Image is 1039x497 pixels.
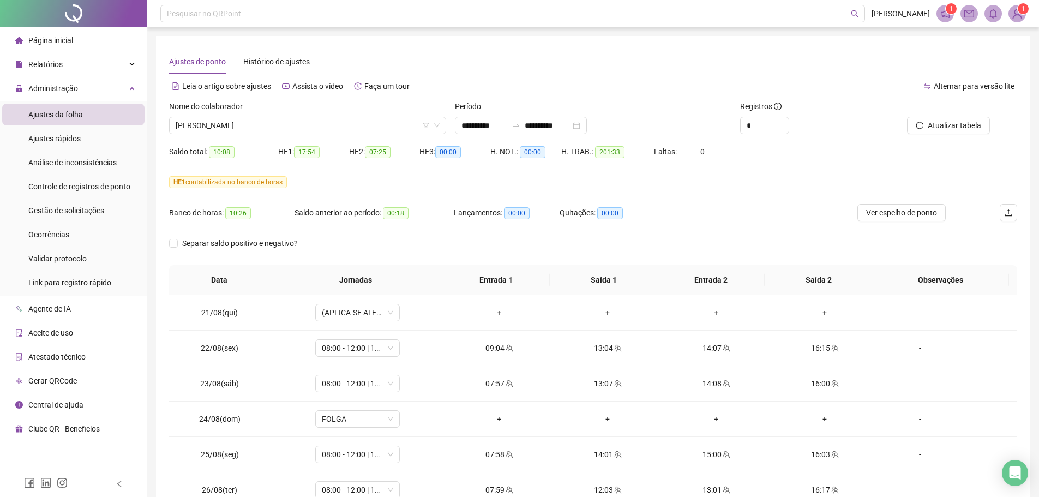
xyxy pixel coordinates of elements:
span: filter [423,122,429,129]
div: Quitações: [560,207,665,219]
div: 15:00 [671,448,762,460]
span: Registros [740,100,782,112]
span: Página inicial [28,36,73,45]
div: + [454,413,545,425]
span: 22/08(sex) [201,344,238,352]
span: team [505,380,513,387]
span: swap [923,82,931,90]
span: audit [15,329,23,337]
span: info-circle [15,401,23,409]
span: 21/08(qui) [201,308,238,317]
span: upload [1004,208,1013,217]
span: Faltas: [654,147,678,156]
span: Análise de inconsistências [28,158,117,167]
span: lock [15,85,23,92]
span: Clube QR - Beneficios [28,424,100,433]
span: down [434,122,440,129]
div: - [888,484,952,496]
span: Ajustes rápidos [28,134,81,143]
div: Open Intercom Messenger [1002,460,1028,486]
div: - [888,448,952,460]
div: HE 3: [419,146,490,158]
div: 16:00 [779,378,870,390]
div: + [562,307,653,319]
span: Alternar para versão lite [934,82,1014,91]
sup: 1 [946,3,957,14]
th: Saída 1 [550,265,657,295]
span: team [830,486,839,494]
span: Ajustes de ponto [169,57,226,66]
span: 07:25 [365,146,391,158]
button: Ver espelho de ponto [857,204,946,221]
span: youtube [282,82,290,90]
span: Administração [28,84,78,93]
span: solution [15,353,23,361]
div: Saldo anterior ao período: [295,207,454,219]
span: swap-right [512,121,520,130]
span: team [505,344,513,352]
span: 08:00 - 12:00 | 13:00 - 16:20 [322,446,393,463]
span: team [722,380,730,387]
span: 24/08(dom) [199,415,241,423]
span: bell [988,9,998,19]
div: HE 2: [349,146,420,158]
span: 00:00 [520,146,545,158]
sup: Atualize o seu contato no menu Meus Dados [1018,3,1029,14]
span: Atualizar tabela [928,119,981,131]
div: 16:15 [779,342,870,354]
span: 17:54 [294,146,320,158]
span: Gerar QRCode [28,376,77,385]
div: 16:17 [779,484,870,496]
span: team [613,451,622,458]
span: home [15,37,23,44]
span: qrcode [15,377,23,385]
span: 00:00 [435,146,461,158]
span: Relatórios [28,60,63,69]
span: HE 1 [173,178,185,186]
div: - [888,342,952,354]
span: team [722,486,730,494]
span: team [613,380,622,387]
div: 12:03 [562,484,653,496]
span: team [613,344,622,352]
span: Assista o vídeo [292,82,343,91]
span: search [851,10,859,18]
span: Gestão de solicitações [28,206,104,215]
span: Ocorrências [28,230,69,239]
span: Atestado técnico [28,352,86,361]
div: 14:08 [671,378,762,390]
span: Leia o artigo sobre ajustes [182,82,271,91]
span: file [15,61,23,68]
div: 07:59 [454,484,545,496]
span: FOLGA [322,411,393,427]
span: 10:08 [209,146,235,158]
span: 08:00 - 12:00 | 13:00 - 16:20 [322,375,393,392]
span: 00:00 [504,207,530,219]
span: left [116,480,123,488]
span: history [354,82,362,90]
div: + [671,413,762,425]
div: + [454,307,545,319]
span: contabilizada no banco de horas [169,176,287,188]
span: Histórico de ajustes [243,57,310,66]
span: facebook [24,477,35,488]
th: Jornadas [269,265,442,295]
span: Link para registro rápido [28,278,111,287]
span: team [722,451,730,458]
span: 26/08(ter) [202,486,237,494]
span: BEATRIZ LIMA DA SILVA [176,117,440,134]
span: 0 [700,147,705,156]
span: mail [964,9,974,19]
span: team [830,380,839,387]
th: Data [169,265,269,295]
span: Agente de IA [28,304,71,313]
span: Ajustes da folha [28,110,83,119]
label: Nome do colaborador [169,100,250,112]
img: 95233 [1009,5,1025,22]
div: Banco de horas: [169,207,295,219]
div: + [671,307,762,319]
span: 10:26 [225,207,251,219]
span: team [722,344,730,352]
div: Lançamentos: [454,207,560,219]
span: Central de ajuda [28,400,83,409]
